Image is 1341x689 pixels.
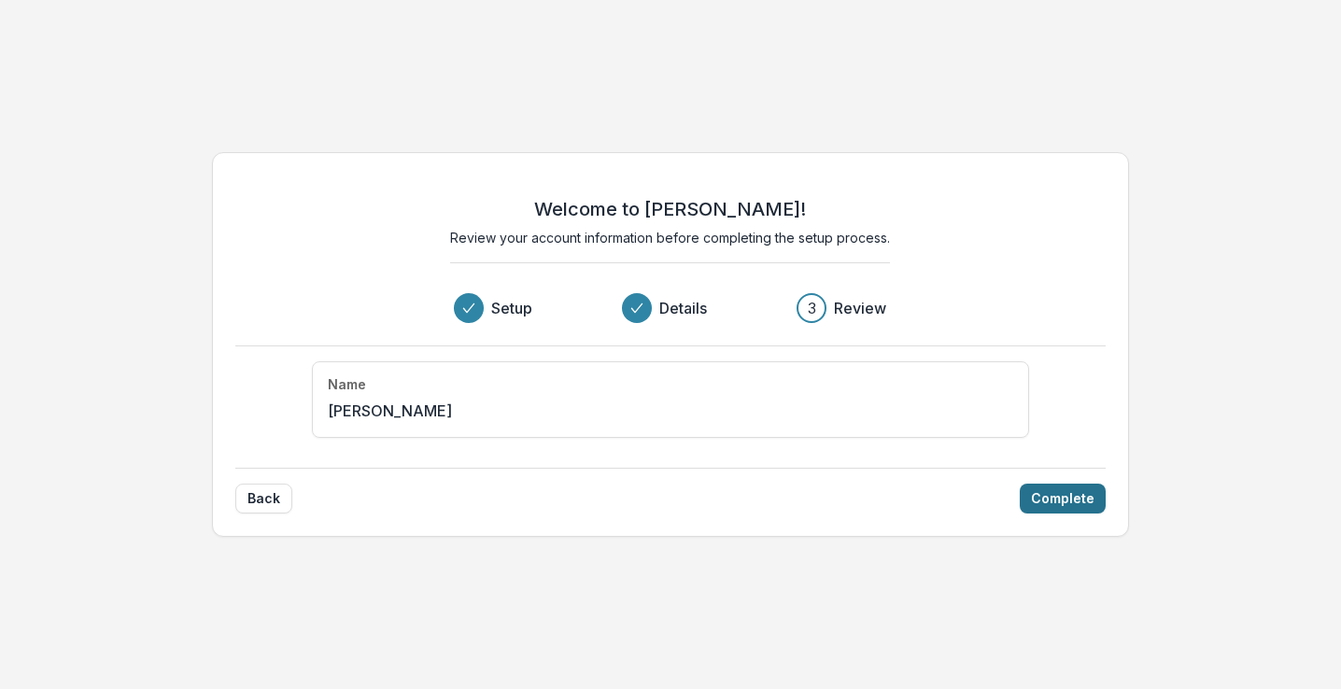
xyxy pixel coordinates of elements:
h3: Details [659,297,707,319]
div: 3 [808,297,816,319]
button: Complete [1020,484,1106,513]
p: [PERSON_NAME] [328,400,452,422]
h3: Setup [491,297,532,319]
button: Back [235,484,292,513]
h4: Name [328,377,366,393]
div: Progress [454,293,886,323]
p: Review your account information before completing the setup process. [450,228,890,247]
h3: Review [834,297,886,319]
h2: Welcome to [PERSON_NAME]! [534,198,806,220]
